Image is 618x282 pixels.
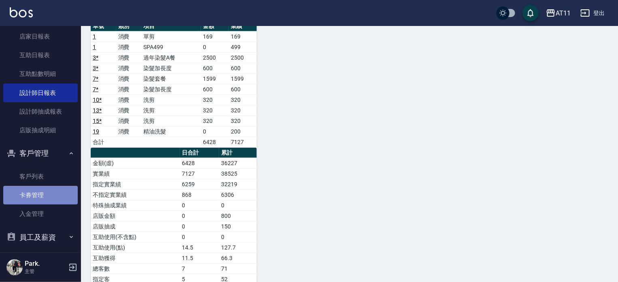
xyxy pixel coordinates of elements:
td: 染髮套餐 [141,73,201,84]
th: 項目 [141,21,201,32]
td: 2500 [201,52,229,63]
td: 精油洗髮 [141,126,201,137]
td: 消費 [116,105,142,116]
td: 36227 [219,158,257,168]
th: 日合計 [180,148,219,158]
td: 店販金額 [91,211,180,221]
td: 6428 [180,158,219,168]
td: 實業績 [91,168,180,179]
td: 染髮加長度 [141,84,201,95]
td: 0 [180,200,219,211]
td: 洗剪 [141,105,201,116]
button: 員工及薪資 [3,227,78,248]
td: 0 [219,200,257,211]
td: 7 [180,263,219,274]
td: 0 [201,42,229,52]
td: 11.5 [180,253,219,263]
a: 店販抽成明細 [3,121,78,140]
td: 169 [201,31,229,42]
td: 7127 [180,168,219,179]
td: 金額(虛) [91,158,180,168]
td: 6428 [201,137,229,147]
td: 0 [180,221,219,232]
td: 868 [180,189,219,200]
td: 特殊抽成業績 [91,200,180,211]
td: 染髮加長度 [141,63,201,73]
td: 消費 [116,95,142,105]
td: 6306 [219,189,257,200]
td: 消費 [116,116,142,126]
td: 消費 [116,52,142,63]
td: 800 [219,211,257,221]
div: AT11 [556,8,571,18]
td: 499 [229,42,257,52]
td: 指定實業績 [91,179,180,189]
td: 169 [229,31,257,42]
td: 消費 [116,84,142,95]
td: 不指定實業績 [91,189,180,200]
td: 0 [180,232,219,242]
h5: Park. [25,260,66,268]
a: 互助日報表 [3,46,78,65]
td: 消費 [116,63,142,73]
td: 6259 [180,179,219,189]
td: 2500 [229,52,257,63]
button: 登出 [577,6,608,21]
button: AT11 [543,5,574,22]
td: 過年染髮A餐 [141,52,201,63]
td: 洗剪 [141,95,201,105]
td: 32219 [219,179,257,189]
td: 200 [229,126,257,137]
a: 設計師日報表 [3,84,78,102]
td: 320 [201,95,229,105]
button: 商品管理 [3,248,78,269]
td: 600 [229,63,257,73]
td: 0 [201,126,229,137]
td: 7127 [229,137,257,147]
td: 1599 [229,73,257,84]
td: 14.5 [180,242,219,253]
th: 單號 [91,21,116,32]
td: 600 [201,84,229,95]
td: 消費 [116,73,142,84]
td: 320 [201,105,229,116]
p: 主管 [25,268,66,275]
td: 66.3 [219,253,257,263]
td: 消費 [116,42,142,52]
th: 類別 [116,21,142,32]
th: 累計 [219,148,257,158]
td: 總客數 [91,263,180,274]
a: 店家日報表 [3,27,78,46]
td: 38525 [219,168,257,179]
th: 業績 [229,21,257,32]
button: 客戶管理 [3,143,78,164]
td: 0 [219,232,257,242]
td: 71 [219,263,257,274]
td: 互助使用(不含點) [91,232,180,242]
th: 金額 [201,21,229,32]
td: 600 [201,63,229,73]
td: 互助獲得 [91,253,180,263]
td: 320 [229,116,257,126]
td: 1599 [201,73,229,84]
td: 店販抽成 [91,221,180,232]
td: 洗剪 [141,116,201,126]
a: 客戶列表 [3,167,78,186]
td: 合計 [91,137,116,147]
a: 入金管理 [3,205,78,223]
table: a dense table [91,21,257,148]
td: 150 [219,221,257,232]
td: 互助使用(點) [91,242,180,253]
img: Person [6,259,23,276]
a: 設計師抽成報表 [3,102,78,121]
a: 1 [93,33,96,40]
a: 卡券管理 [3,186,78,205]
td: SPA499 [141,42,201,52]
td: 消費 [116,31,142,42]
a: 互助點數明細 [3,65,78,83]
td: 消費 [116,126,142,137]
a: 19 [93,128,99,135]
button: save [522,5,539,21]
td: 0 [180,211,219,221]
img: Logo [10,7,33,17]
